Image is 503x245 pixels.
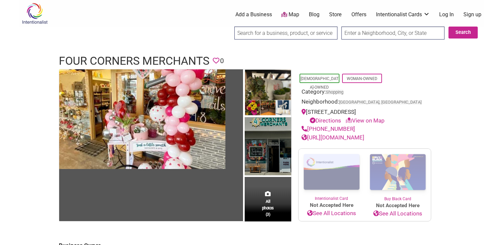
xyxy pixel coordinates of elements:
[301,76,338,90] a: [DEMOGRAPHIC_DATA]-Owned
[235,11,272,18] a: Add a Business
[302,88,428,98] div: Category:
[220,56,224,66] span: 0
[341,27,444,40] input: Enter a Neighborhood, City, or State
[365,202,431,209] span: Not Accepted Here
[309,11,319,18] a: Blog
[339,100,422,105] span: [GEOGRAPHIC_DATA], [GEOGRAPHIC_DATA]
[299,149,365,202] a: Intentionalist Card
[365,149,431,202] a: Buy Black Card
[19,3,51,24] img: Intentionalist
[299,209,365,218] a: See All Locations
[302,134,364,141] a: [URL][DOMAIN_NAME]
[448,27,478,39] button: Search
[365,209,431,218] a: See All Locations
[281,11,299,19] a: Map
[346,117,385,124] a: View on Map
[463,11,481,18] a: Sign up
[347,76,377,81] a: Woman-Owned
[262,198,274,217] span: All photos (3)
[326,90,343,95] a: Shopping
[245,117,291,177] img: Four Corners Merchants - Feature
[351,11,366,18] a: Offers
[302,125,355,132] a: [PHONE_NUMBER]
[59,53,209,69] h1: Four Corners Merchants
[439,11,454,18] a: Log In
[302,108,428,125] div: [STREET_ADDRESS]
[245,69,291,118] img: Four Corners Merchants - Gifts
[329,11,342,18] a: Store
[310,117,341,124] a: Directions
[299,149,365,196] img: Intentionalist Card
[234,27,337,40] input: Search for a business, product, or service
[376,11,430,18] a: Intentionalist Cards
[299,202,365,209] span: Not Accepted Here
[365,149,431,196] img: Buy Black Card
[59,69,225,169] img: Four Corners Merchants
[302,98,428,108] div: Neighborhood:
